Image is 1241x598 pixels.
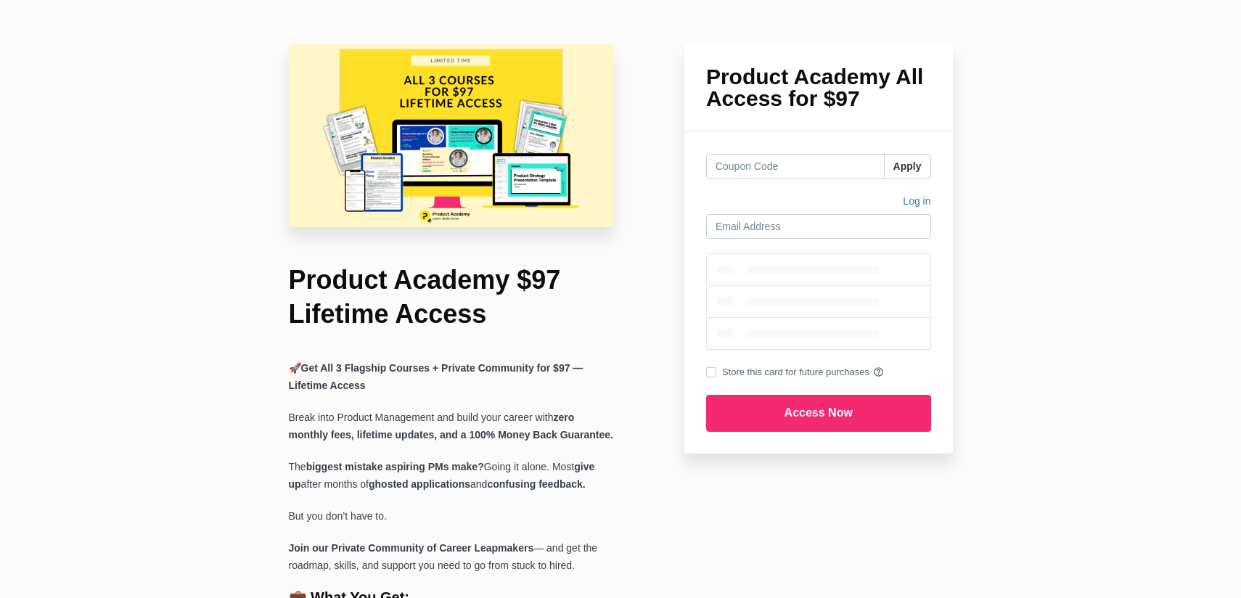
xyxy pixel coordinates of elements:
b: Get All 3 Flagship Courses + Private Community for $97 — Lifetime Access [289,362,583,391]
p: — and get the roadmap, skills, and support you need to go from stuck to hired. [289,540,614,575]
strong: confusing feedback. [487,478,585,490]
strong: ghosted applications [369,478,470,490]
p: Break into Product Management and build your career with [289,409,614,444]
input: Email Address [706,214,931,239]
input: Access Now [706,395,931,432]
h1: Product Academy All Access for $97 [706,66,931,110]
p: The Going it alone. Most after months of and [289,459,614,493]
h1: Product Academy $97 Lifetime Access [289,263,614,332]
span: 🚀 [289,362,301,374]
label: Store this card for future purchases [706,364,931,380]
input: Store this card for future purchases [706,367,716,377]
p: But you don’t have to. [289,508,614,525]
strong: biggest mistake aspiring PMs make? [306,461,484,472]
b: Join our Private Community of Career Leapmakers [289,542,534,554]
a: Log in [903,193,930,214]
button: Apply [884,154,931,179]
input: Coupon Code [706,154,885,179]
img: faadab5-b717-d22e-eca-dbafbb064cf_97_lifetime.png [289,44,614,227]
